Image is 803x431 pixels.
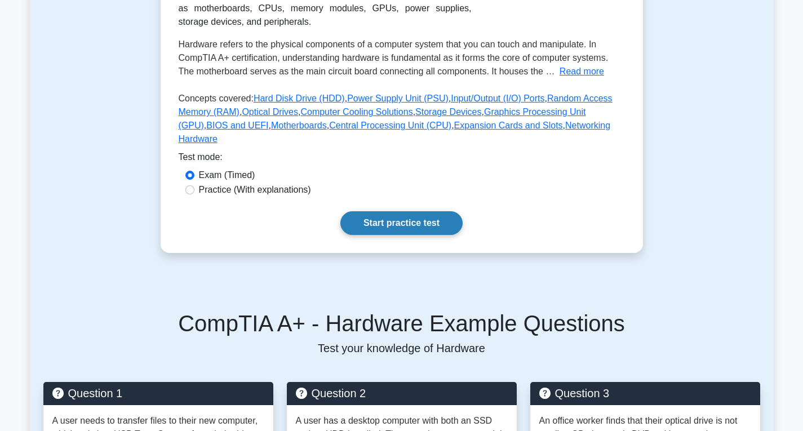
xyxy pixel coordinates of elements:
a: Storage Devices [415,107,481,117]
p: Test your knowledge of Hardware [43,341,760,355]
a: Start practice test [340,211,463,235]
h5: Question 1 [52,386,264,400]
h5: CompTIA A+ - Hardware Example Questions [43,310,760,337]
a: Central Processing Unit (CPU) [329,121,451,130]
a: Optical Drives [242,107,298,117]
a: Expansion Cards and Slots [454,121,563,130]
a: BIOS and UEFI [206,121,268,130]
a: Graphics Processing Unit (GPU) [179,107,586,130]
div: Test mode: [179,150,625,168]
a: Power Supply Unit (PSU) [347,94,449,103]
label: Exam (Timed) [199,168,255,182]
a: Hard Disk Drive (HDD) [254,94,345,103]
button: Read more [560,65,604,78]
h5: Question 3 [539,386,751,400]
a: Computer Cooling Solutions [300,107,412,117]
h5: Question 2 [296,386,508,400]
span: Hardware refers to the physical components of a computer system that you can touch and manipulate... [179,39,609,76]
label: Practice (With explanations) [199,183,311,197]
a: Motherboards [271,121,327,130]
p: Concepts covered: , , , , , , , , , , , , [179,92,625,150]
a: Input/Output (I/O) Ports [451,94,544,103]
